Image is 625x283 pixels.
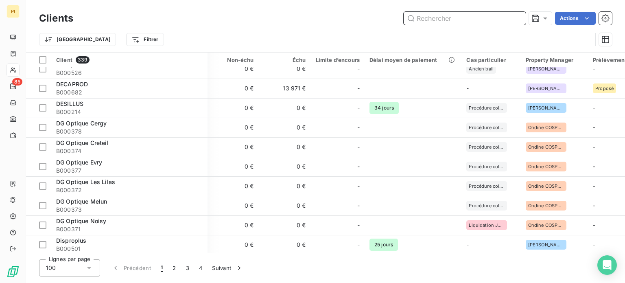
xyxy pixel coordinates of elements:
span: - [593,163,595,170]
div: Cas particulier [466,57,516,63]
span: Ondine COSPEREC [528,164,564,169]
span: - [466,241,469,248]
span: 339 [76,56,90,64]
td: 13 971 € [259,79,311,98]
div: Limite d’encours [316,57,360,63]
td: 0 € [259,98,311,118]
span: B000682 [56,88,203,97]
span: Ondine COSPEREC [528,145,564,149]
span: Disproplus [56,237,87,244]
div: Délai moyen de paiement [369,57,457,63]
button: 4 [194,259,207,276]
span: Procédure collective [469,164,505,169]
span: - [357,123,360,132]
span: Procédure collective [469,184,505,189]
span: 25 jours [369,239,398,251]
span: Ondine COSPEREC [528,203,564,208]
div: Property Manager [526,57,583,63]
td: 0 € [207,98,259,118]
span: B000374 [56,147,203,155]
span: - [357,104,360,112]
td: 0 € [207,59,259,79]
span: - [593,124,595,131]
img: Logo LeanPay [7,265,20,278]
td: 0 € [207,176,259,196]
span: DG Optique Les Lilas [56,178,115,185]
span: DG Optique Cergy [56,120,107,127]
button: 3 [181,259,194,276]
span: DG Optique Evry [56,159,102,166]
span: - [357,84,360,92]
td: 0 € [259,118,311,137]
button: 1 [156,259,168,276]
button: Actions [555,12,596,25]
span: B000377 [56,167,203,175]
span: B000501 [56,245,203,253]
td: 0 € [259,176,311,196]
span: - [593,104,595,111]
span: - [357,143,360,151]
span: 1 [161,264,163,272]
span: B000214 [56,108,203,116]
div: PI [7,5,20,18]
span: - [593,222,595,228]
span: - [357,162,360,171]
td: 0 € [259,235,311,254]
td: 0 € [207,157,259,176]
span: - [593,65,595,72]
div: Échu [264,57,306,63]
td: 0 € [259,137,311,157]
span: - [593,241,595,248]
span: - [357,221,360,229]
span: DG Optique Creteil [56,139,109,146]
span: DG Optique Noisy [56,217,106,224]
span: [PERSON_NAME] [528,242,564,247]
td: 0 € [207,118,259,137]
span: Ancien bail [469,66,494,71]
td: 0 € [207,137,259,157]
span: B000378 [56,127,203,136]
input: Rechercher [404,12,526,25]
span: 85 [12,78,22,86]
span: B000371 [56,225,203,233]
span: B000372 [56,186,203,194]
span: DECAPROD [56,81,88,88]
button: 2 [168,259,181,276]
button: [GEOGRAPHIC_DATA] [39,33,116,46]
td: 0 € [207,79,259,98]
div: Non-échu [212,57,254,63]
button: Précédent [107,259,156,276]
span: Procédure collective [469,125,505,130]
span: Ondine COSPEREC [528,184,564,189]
span: Ondine COSPEREC [528,223,564,228]
span: Client [56,57,72,63]
span: - [357,202,360,210]
td: 0 € [207,196,259,215]
span: - [357,65,360,73]
span: - [593,202,595,209]
span: - [466,85,469,92]
span: Procédure collective [469,145,505,149]
td: 0 € [259,59,311,79]
span: [PERSON_NAME] [528,86,564,91]
td: 0 € [259,157,311,176]
span: [PERSON_NAME] [528,66,564,71]
span: B000373 [56,206,203,214]
span: Procédure collective [469,203,505,208]
span: DG Optique Melun [56,198,107,205]
span: Proposé [595,86,614,91]
span: 34 jours [369,102,399,114]
span: [PERSON_NAME] [528,105,564,110]
span: Procédure collective [469,105,505,110]
td: 0 € [207,215,259,235]
span: 100 [46,264,56,272]
td: 0 € [207,235,259,254]
td: 0 € [259,196,311,215]
div: Open Intercom Messenger [597,255,617,275]
h3: Clients [39,11,73,26]
span: Ondine COSPEREC [528,125,564,130]
span: Liquidation Judiciaire [469,223,505,228]
span: DESILLUS [56,100,83,107]
button: Filtrer [126,33,164,46]
button: Suivant [207,259,248,276]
